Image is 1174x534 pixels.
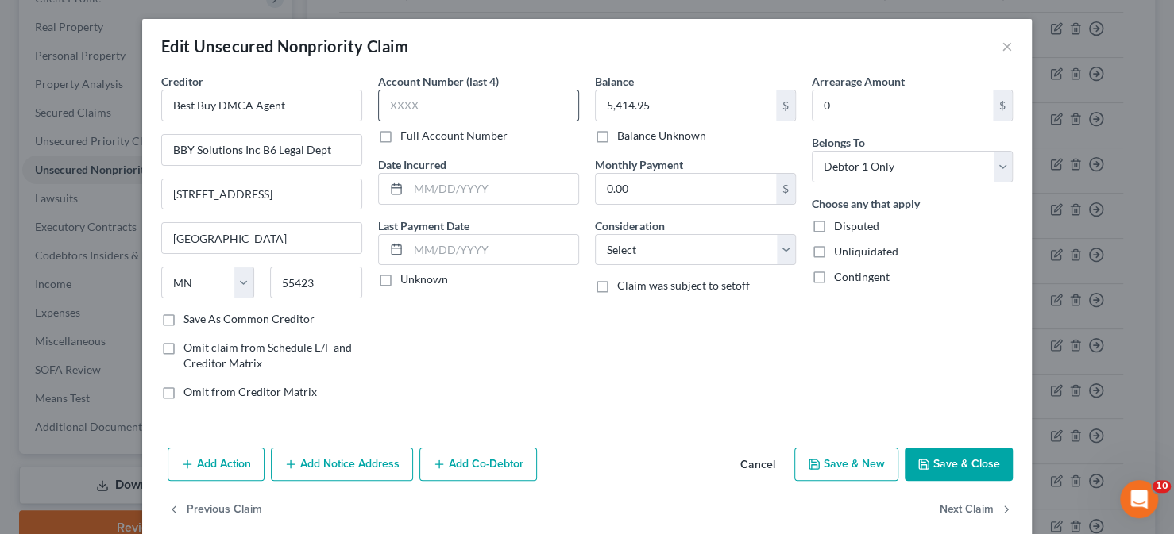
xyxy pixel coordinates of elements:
div: $ [993,90,1012,121]
button: Add Action [168,448,265,481]
label: Monthly Payment [595,156,683,173]
label: Choose any that apply [812,195,920,212]
iframe: Intercom live chat [1120,480,1158,518]
input: Enter address... [162,135,361,165]
input: Enter zip... [270,267,363,298]
div: $ [776,90,795,121]
span: 10 [1153,480,1171,493]
label: Last Payment Date [378,217,469,234]
input: 0.00 [596,174,776,204]
label: Unknown [400,271,448,287]
span: Omit claim from Schedule E/F and Creditor Matrix [183,340,352,370]
label: Date Incurred [378,156,446,173]
button: Cancel [728,449,788,481]
button: Add Co-Debtor [419,448,537,481]
button: Add Notice Address [271,448,413,481]
button: × [1002,36,1013,56]
label: Arrearage Amount [812,73,905,90]
input: Apt, Suite, etc... [162,179,361,209]
input: XXXX [378,90,579,121]
span: Omit from Creditor Matrix [183,385,317,398]
input: Enter city... [162,223,361,253]
input: MM/DD/YYYY [408,174,578,204]
div: Edit Unsecured Nonpriority Claim [161,35,408,57]
span: Creditor [161,75,203,88]
input: 0.00 [813,90,993,121]
span: Unliquidated [834,244,898,258]
label: Balance Unknown [617,128,706,144]
label: Save As Common Creditor [183,311,315,327]
label: Full Account Number [400,128,508,144]
button: Save & New [794,448,898,481]
span: Claim was subject to setoff [617,279,750,292]
label: Account Number (last 4) [378,73,499,90]
span: Belongs To [812,136,865,149]
input: MM/DD/YYYY [408,235,578,265]
input: Search creditor by name... [161,90,362,121]
button: Save & Close [905,448,1013,481]
label: Consideration [595,217,665,234]
button: Previous Claim [168,494,262,527]
button: Next Claim [940,494,1013,527]
input: 0.00 [596,90,776,121]
span: Disputed [834,219,879,232]
div: $ [776,174,795,204]
label: Balance [595,73,634,90]
span: Contingent [834,270,890,283]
